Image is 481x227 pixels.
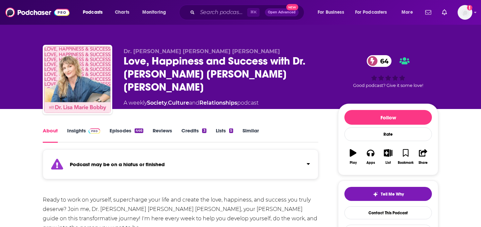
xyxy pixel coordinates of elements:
a: Similar [243,127,259,143]
button: open menu [78,7,111,18]
a: Show notifications dropdown [439,7,450,18]
a: Episodes446 [110,127,143,143]
span: and [189,100,199,106]
a: 64 [367,55,392,67]
div: 446 [135,128,143,133]
span: , [167,100,168,106]
span: Dr. [PERSON_NAME] [PERSON_NAME] [PERSON_NAME] [124,48,280,54]
span: Podcasts [83,8,103,17]
button: Open AdvancedNew [265,8,299,16]
button: List [379,145,397,169]
img: User Profile [458,5,472,20]
div: Bookmark [398,161,414,165]
div: 64Good podcast? Give it some love! [338,48,438,95]
span: New [286,4,298,10]
a: Contact This Podcast [344,206,432,219]
button: Follow [344,110,432,125]
div: List [385,161,391,165]
span: For Business [318,8,344,17]
img: Love, Happiness and Success with Dr. Lisa Marie Bobby [44,46,111,113]
button: tell me why sparkleTell Me Why [344,187,432,201]
div: A weekly podcast [124,99,259,107]
section: Click to expand status details [43,153,318,179]
a: Culture [168,100,189,106]
a: Credits3 [181,127,206,143]
a: About [43,127,58,143]
span: More [402,8,413,17]
span: Tell Me Why [381,192,404,197]
a: Charts [111,7,133,18]
span: 64 [373,55,392,67]
div: Rate [344,127,432,141]
button: open menu [138,7,175,18]
div: Search podcasts, credits, & more... [185,5,311,20]
a: Relationships [199,100,237,106]
span: ⌘ K [247,8,260,17]
strong: Podcast may be on a hiatus or finished [70,161,165,167]
a: Society [147,100,167,106]
span: Charts [115,8,129,17]
a: InsightsPodchaser Pro [67,127,100,143]
button: Play [344,145,362,169]
button: open menu [351,7,397,18]
img: tell me why sparkle [373,192,378,197]
a: Lists5 [216,127,233,143]
span: Open Advanced [268,11,296,14]
button: Apps [362,145,379,169]
div: 3 [202,128,206,133]
button: open menu [313,7,352,18]
input: Search podcasts, credits, & more... [197,7,247,18]
button: Share [415,145,432,169]
button: open menu [397,7,421,18]
a: Reviews [153,127,172,143]
a: Show notifications dropdown [423,7,434,18]
button: Show profile menu [458,5,472,20]
span: Monitoring [142,8,166,17]
div: Play [350,161,357,165]
img: Podchaser - Follow, Share and Rate Podcasts [5,6,69,19]
button: Bookmark [397,145,414,169]
div: Share [419,161,428,165]
img: Podchaser Pro [89,128,100,134]
span: Good podcast? Give it some love! [353,83,423,88]
span: For Podcasters [355,8,387,17]
span: Logged in as megcassidy [458,5,472,20]
div: 5 [229,128,233,133]
div: Apps [366,161,375,165]
svg: Add a profile image [467,5,472,10]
